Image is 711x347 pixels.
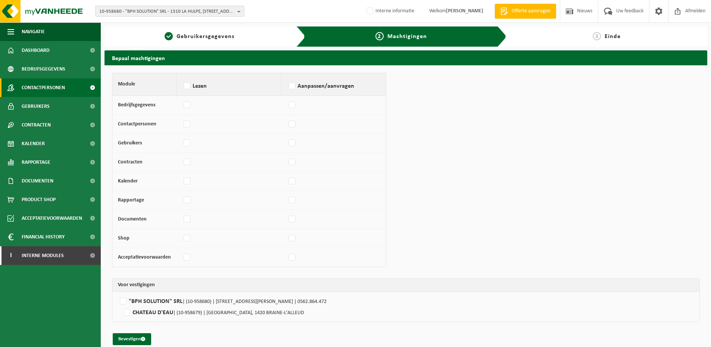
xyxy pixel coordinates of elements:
strong: [PERSON_NAME] [446,8,483,14]
strong: Acceptatievoorwaarden [118,254,171,260]
span: 10-958680 - "BPH SOLUTION" SRL - 1310 LA HULPE, [STREET_ADDRESS][PERSON_NAME] [99,6,234,17]
span: Offerte aanvragen [510,7,552,15]
span: 2 [375,32,384,40]
span: Documenten [22,172,53,190]
span: 3 [593,32,601,40]
button: Bevestigen [113,333,151,345]
span: Gebruikersgegevens [177,34,234,40]
span: Financial History [22,228,65,246]
span: | (10-958680) | [STREET_ADDRESS][PERSON_NAME] | 0562.864.472 [183,299,327,304]
span: Acceptatievoorwaarden [22,209,82,228]
strong: Contactpersonen [118,121,156,127]
th: Module [112,73,177,96]
label: "BPH SOLUTION" SRL [118,296,694,307]
strong: Rapportage [118,197,144,203]
span: | (10-958679) | [GEOGRAPHIC_DATA], 1420 BRAINE-L'ALLEUD [173,310,304,316]
strong: Kalender [118,178,138,184]
a: Offerte aanvragen [495,4,556,19]
label: Lezen [182,81,275,92]
label: Aanpassen/aanvragen [287,81,380,92]
span: 1 [165,32,173,40]
strong: Gebruikers [118,140,142,146]
strong: Documenten [118,216,147,222]
strong: Shop [118,235,130,241]
label: CHATEAU D'EAU [122,307,308,318]
span: Machtigingen [387,34,427,40]
strong: Contracten [118,159,143,165]
button: 10-958680 - "BPH SOLUTION" SRL - 1310 LA HULPE, [STREET_ADDRESS][PERSON_NAME] [95,6,244,17]
span: Rapportage [22,153,50,172]
span: Navigatie [22,22,45,41]
span: Einde [605,34,621,40]
span: Contracten [22,116,51,134]
span: Dashboard [22,41,50,60]
span: I [7,246,14,265]
span: Kalender [22,134,45,153]
label: Interne informatie [365,6,414,17]
h2: Bepaal machtigingen [105,50,707,65]
span: Bedrijfsgegevens [22,60,65,78]
span: Gebruikers [22,97,50,116]
strong: Bedrijfsgegevens [118,102,156,108]
span: Contactpersonen [22,78,65,97]
span: Product Shop [22,190,56,209]
th: Voor vestigingen [112,279,699,292]
a: 1Gebruikersgegevens [108,32,290,41]
span: Interne modules [22,246,64,265]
